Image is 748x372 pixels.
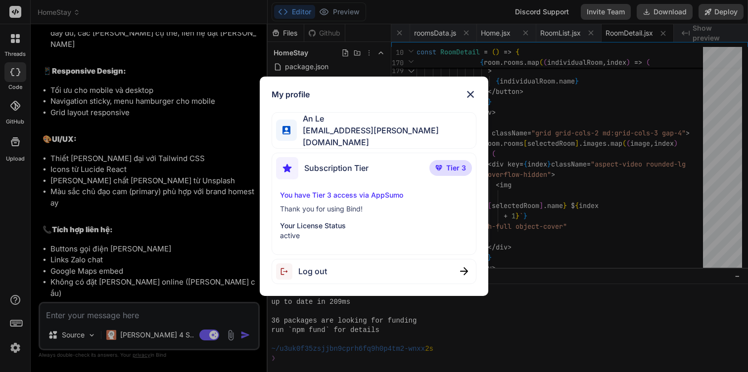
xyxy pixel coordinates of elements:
p: You have Tier 3 access via AppSumo [280,190,468,200]
p: Your License Status [280,221,468,231]
p: Thank you for using Bind! [280,204,468,214]
img: profile [282,126,290,134]
img: close [460,267,468,275]
span: Subscription Tier [304,162,369,174]
p: active [280,231,468,241]
span: Tier 3 [446,163,466,173]
img: premium [435,165,442,171]
span: [EMAIL_ADDRESS][PERSON_NAME][DOMAIN_NAME] [297,124,476,148]
h1: My profile [272,88,310,100]
img: close [465,88,476,100]
img: subscription [276,157,298,179]
span: Log out [298,265,327,277]
img: logout [276,263,298,280]
span: An Le [297,113,476,124]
